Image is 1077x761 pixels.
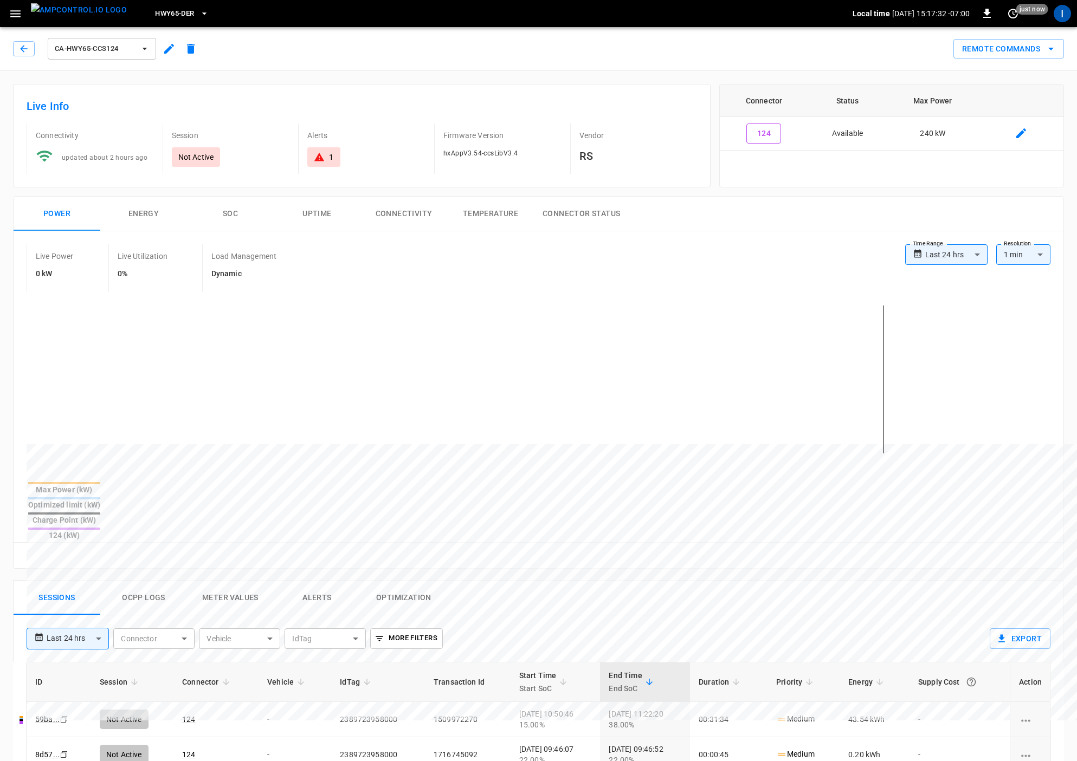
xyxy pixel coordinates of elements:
span: Duration [699,675,743,688]
button: Power [14,197,100,231]
div: Last 24 hrs [925,244,988,265]
span: just now [1016,4,1048,15]
span: End TimeEnd SoC [609,669,656,695]
p: Local time [853,8,890,19]
button: Export [990,628,1050,649]
th: Connector [720,84,808,117]
label: Time Range [913,239,943,248]
div: charging session options [1019,714,1042,725]
th: Max Power [887,84,978,117]
span: Priority [776,675,816,688]
td: 240 kW [887,117,978,151]
button: Ocpp logs [100,581,187,615]
button: More Filters [370,628,442,649]
p: Live Power [36,251,74,262]
p: Vendor [579,130,698,141]
button: Optimization [360,581,447,615]
button: HWY65-DER [151,3,212,24]
p: Connectivity [36,130,154,141]
span: Energy [848,675,887,688]
button: Temperature [447,197,534,231]
div: Last 24 hrs [47,628,109,649]
span: HWY65-DER [155,8,194,20]
p: Firmware Version [443,130,562,141]
label: Resolution [1004,239,1031,248]
h6: Dynamic [211,268,276,280]
button: Sessions [14,581,100,615]
th: Status [808,84,887,117]
button: 124 [746,123,781,144]
button: ca-hwy65-ccs124 [48,38,156,60]
div: remote commands options [953,39,1064,59]
p: Session [172,130,290,141]
span: updated about 2 hours ago [62,154,147,161]
button: Uptime [274,197,360,231]
div: profile-icon [1054,5,1071,22]
p: Not Active [178,152,214,162]
th: Action [1010,662,1050,702]
button: SOC [187,197,274,231]
h6: 0% [118,268,167,280]
span: ca-hwy65-ccs124 [55,43,135,55]
td: Available [808,117,887,151]
span: Vehicle [267,675,308,688]
th: ID [27,662,91,702]
p: Load Management [211,251,276,262]
div: charging session options [1019,749,1042,760]
div: Supply Cost [918,672,1001,692]
button: Alerts [274,581,360,615]
div: Start Time [519,669,557,695]
h6: 0 kW [36,268,74,280]
span: Connector [182,675,233,688]
span: IdTag [340,675,374,688]
button: Connector Status [534,197,629,231]
span: hxAppV3.54-ccsLibV3.4 [443,149,518,157]
span: Session [100,675,141,688]
button: Meter Values [187,581,274,615]
p: Live Utilization [118,251,167,262]
p: Start SoC [519,682,557,695]
div: 1 min [996,244,1050,265]
span: Start TimeStart SoC [519,669,571,695]
button: The cost of your charging session based on your supply rates [962,672,981,692]
p: Alerts [307,130,425,141]
button: set refresh interval [1004,5,1022,22]
button: Energy [100,197,187,231]
table: connector table [720,84,1063,151]
p: End SoC [609,682,642,695]
button: Remote Commands [953,39,1064,59]
h6: Live Info [27,97,697,115]
button: Connectivity [360,197,447,231]
div: End Time [609,669,642,695]
img: ampcontrol.io logo [31,3,127,17]
div: 1 [329,152,333,162]
h6: RS [579,147,698,165]
th: Transaction Id [425,662,511,702]
p: [DATE] 15:17:32 -07:00 [892,8,970,19]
